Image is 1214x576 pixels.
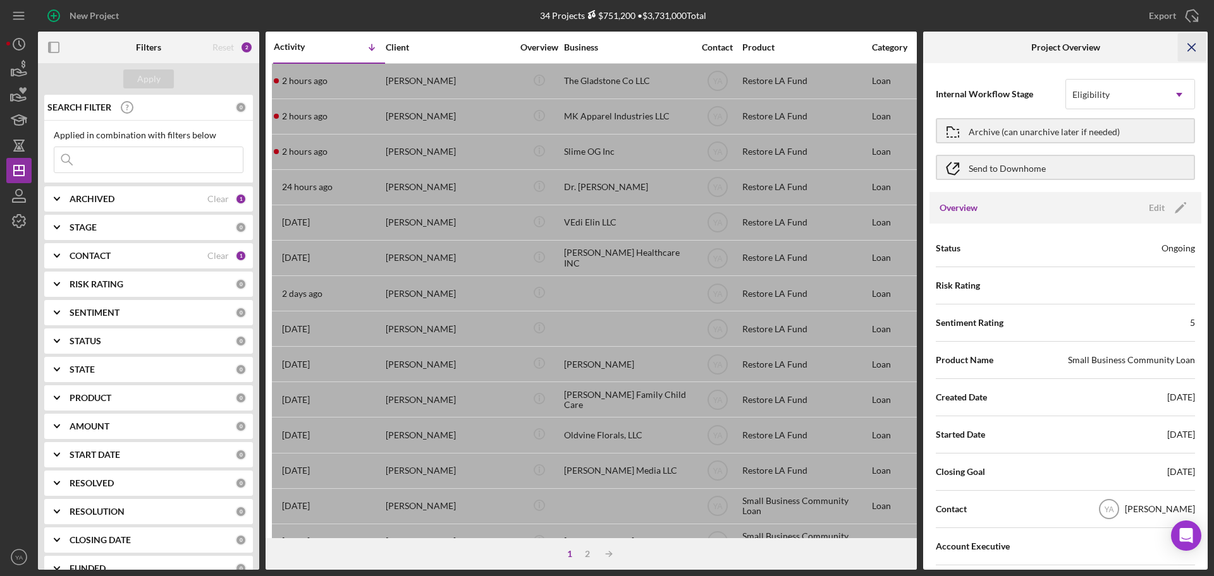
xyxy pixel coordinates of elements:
[235,449,247,460] div: 0
[386,312,512,345] div: [PERSON_NAME]
[15,554,23,561] text: YA
[70,563,106,573] b: FUNDED
[1031,42,1100,52] b: Project Overview
[713,360,722,369] text: YA
[713,77,722,86] text: YA
[969,156,1046,179] div: Send to Downhome
[386,206,512,239] div: [PERSON_NAME]
[70,222,97,232] b: STAGE
[742,525,869,558] div: Small Business Community Loan
[240,41,253,54] div: 2
[742,206,869,239] div: Restore LA Fund
[282,182,333,192] time: 2025-10-06 23:23
[386,100,512,133] div: [PERSON_NAME]
[564,347,690,381] div: [PERSON_NAME]
[872,135,931,169] div: Loan
[235,335,247,347] div: 0
[579,549,596,559] div: 2
[70,3,119,28] div: New Project
[235,222,247,233] div: 0
[564,206,690,239] div: VEdi Elin LLC
[742,489,869,523] div: Small Business Community Loan
[694,42,741,52] div: Contact
[70,364,95,375] b: STATE
[564,171,690,204] div: Dr. [PERSON_NAME]
[742,383,869,416] div: Restore LA Fund
[936,88,1065,100] span: Internal Workflow Stage
[207,251,229,261] div: Clear
[564,454,690,488] div: [PERSON_NAME] Media LLC
[742,64,869,98] div: Restore LA Fund
[936,354,993,366] span: Product Name
[872,241,931,275] div: Loan
[561,549,579,559] div: 1
[936,503,967,515] span: Contact
[136,42,161,52] b: Filters
[564,525,690,558] div: [PERSON_NAME]
[212,42,234,52] div: Reset
[235,563,247,574] div: 0
[235,477,247,489] div: 0
[70,535,131,545] b: CLOSING DATE
[872,525,931,558] div: Loan
[235,506,247,517] div: 0
[386,347,512,381] div: [PERSON_NAME]
[1149,198,1165,217] div: Edit
[282,536,310,546] time: 2025-10-02 20:50
[386,454,512,488] div: [PERSON_NAME]
[1068,354,1195,366] div: Small Business Community Loan
[282,501,310,511] time: 2025-10-02 22:39
[282,430,310,440] time: 2025-10-03 21:58
[386,42,512,52] div: Client
[1149,3,1176,28] div: Export
[70,194,114,204] b: ARCHIVED
[386,135,512,169] div: [PERSON_NAME]
[713,325,722,333] text: YA
[936,118,1195,143] button: Archive (can unarchive later if needed)
[235,279,247,290] div: 0
[564,383,690,416] div: [PERSON_NAME] Family Child Care
[872,383,931,416] div: Loan
[207,194,229,204] div: Clear
[70,393,111,403] b: PRODUCT
[872,347,931,381] div: Loan
[713,467,722,476] text: YA
[235,421,247,432] div: 0
[70,336,101,346] b: STATUS
[713,148,722,157] text: YA
[872,277,931,310] div: Loan
[386,525,512,558] div: [PERSON_NAME]
[872,206,931,239] div: Loan
[872,100,931,133] div: Loan
[282,359,310,369] time: 2025-10-04 00:07
[742,418,869,452] div: Restore LA Fund
[386,383,512,416] div: [PERSON_NAME]
[1167,428,1195,441] div: [DATE]
[872,42,931,52] div: Category
[742,347,869,381] div: Restore LA Fund
[1190,316,1195,329] div: 5
[54,130,243,140] div: Applied in combination with filters below
[872,418,931,452] div: Loan
[564,418,690,452] div: Oldvine Florals, LLC
[1072,90,1110,100] div: Eligibility
[936,540,1010,553] span: Account Executive
[713,183,722,192] text: YA
[274,42,329,52] div: Activity
[585,10,635,21] div: $751,200
[386,277,512,310] div: [PERSON_NAME]
[282,465,310,476] time: 2025-10-03 16:55
[742,135,869,169] div: Restore LA Fund
[235,534,247,546] div: 0
[742,42,869,52] div: Product
[872,312,931,345] div: Loan
[70,507,125,517] b: RESOLUTION
[386,171,512,204] div: [PERSON_NAME]
[936,391,987,404] span: Created Date
[70,450,120,460] b: START DATE
[1171,520,1201,551] div: Open Intercom Messenger
[940,201,978,214] h3: Overview
[47,102,111,112] b: SEARCH FILTER
[936,155,1195,180] button: Send to Downhome
[70,421,109,431] b: AMOUNT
